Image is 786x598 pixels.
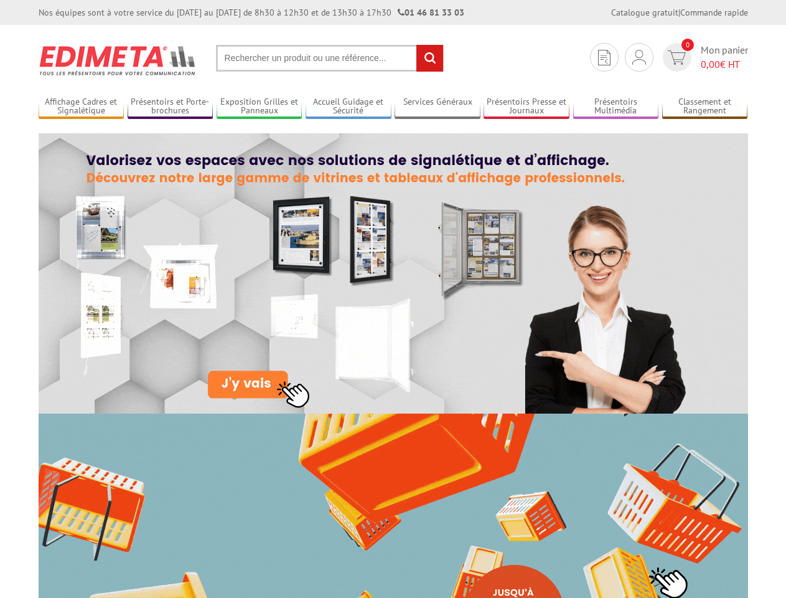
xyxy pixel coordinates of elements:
[611,7,678,18] a: Catalogue gratuit
[660,43,748,72] a: devis rapide 0 Mon panier 0,00€ HT
[611,6,748,19] div: |
[217,97,302,117] a: Exposition Grilles et Panneaux
[39,97,124,117] a: Affichage Cadres et Signalétique
[39,6,464,19] div: Nos équipes sont à votre service du [DATE] au [DATE] de 8h30 à 12h30 et de 13h30 à 17h30
[680,7,748,18] a: Commande rapide
[681,39,694,51] span: 0
[39,37,197,83] img: Présentoir, panneau, stand - Edimeta - PLV, affichage, mobilier bureau, entreprise
[484,97,569,117] a: Présentoirs Presse et Journaux
[573,97,659,117] a: Présentoirs Multimédia
[668,50,686,65] img: devis rapide
[216,45,444,72] input: Rechercher un produit ou une référence...
[398,7,464,18] strong: 01 46 81 33 03
[701,57,748,72] span: € HT
[128,97,213,117] a: Présentoirs et Porte-brochures
[701,43,748,72] span: Mon panier
[416,45,443,72] input: rechercher
[662,97,748,117] a: Classement et Rangement
[598,50,611,65] img: devis rapide
[632,50,646,65] img: devis rapide
[395,97,480,117] a: Services Généraux
[306,97,391,117] a: Accueil Guidage et Sécurité
[701,58,720,70] span: 0,00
